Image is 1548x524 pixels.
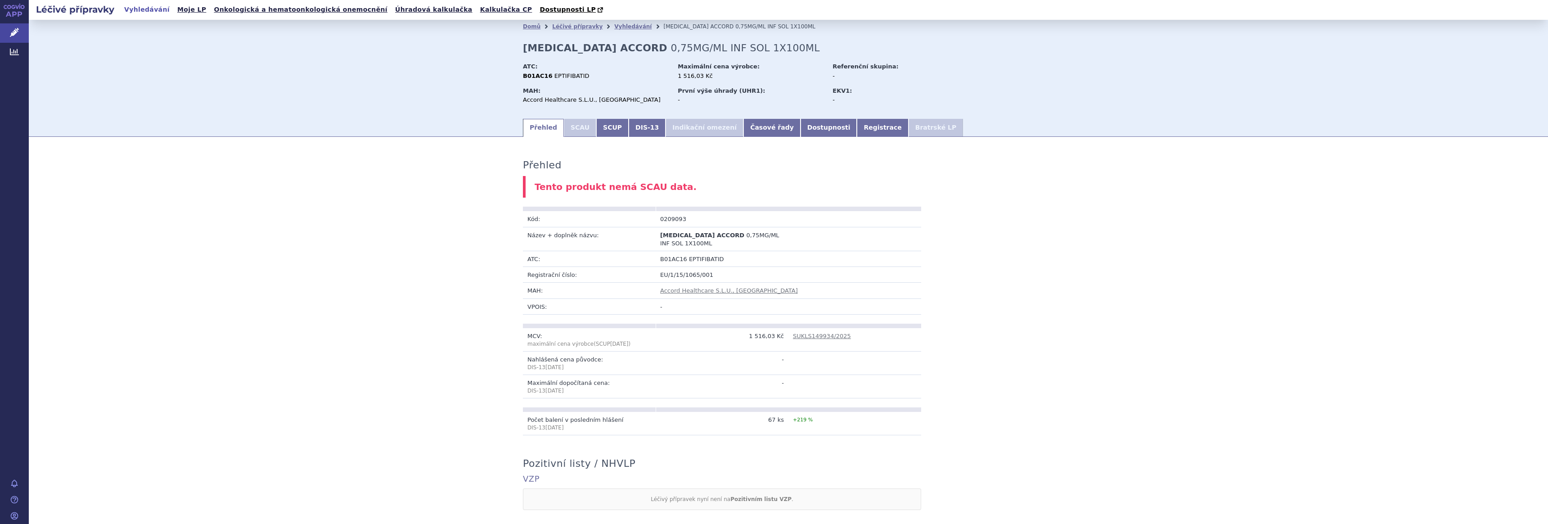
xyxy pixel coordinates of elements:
h3: Pozitivní listy / NHVLP [523,458,635,470]
span: 0,75MG/ML INF SOL 1X100ML [671,42,820,54]
a: Léčivé přípravky [552,23,603,30]
a: Vyhledávání [614,23,652,30]
div: Accord Healthcare S.L.U., [GEOGRAPHIC_DATA] [523,96,669,104]
a: Onkologická a hematoonkologická onemocnění [211,4,390,16]
span: 0,75MG/ML INF SOL 1X100ML [735,23,815,30]
td: Počet balení v posledním hlášení [523,412,656,435]
span: [MEDICAL_DATA] ACCORD [663,23,733,30]
span: 0,75MG/ML INF SOL 1X100ML [660,232,779,247]
strong: EKV1: [832,87,852,94]
a: Moje LP [175,4,209,16]
a: Dostupnosti [801,119,857,137]
div: - [832,96,934,104]
div: 1 516,03 Kč [678,72,824,80]
td: MCV: [523,328,656,352]
span: [DATE] [545,364,564,370]
div: - [678,96,824,104]
p: DIS-13 [527,387,651,395]
td: - [656,375,788,398]
span: EPTIFIBATID [689,256,724,262]
span: Dostupnosti LP [540,6,596,13]
a: Accord Healthcare S.L.U., [GEOGRAPHIC_DATA] [660,287,798,294]
a: SUKLS149934/2025 [793,333,851,339]
strong: Pozitivním listu VZP [730,496,792,502]
td: 67 ks [656,412,788,435]
td: VPOIS: [523,298,656,314]
span: (SCUP ) [594,341,630,347]
a: Přehled [523,119,564,137]
td: - [656,351,788,375]
strong: První výše úhrady (UHR1): [678,87,765,94]
td: Maximální dopočítaná cena: [523,375,656,398]
h3: Přehled [523,159,562,171]
td: - [656,298,921,314]
h2: Léčivé přípravky [29,3,121,16]
div: - [832,72,934,80]
a: Registrace [857,119,908,137]
span: [DATE] [545,388,564,394]
span: [DATE] [545,425,564,431]
td: MAH: [523,283,656,298]
td: ATC: [523,251,656,267]
strong: MAH: [523,87,540,94]
strong: Maximální cena výrobce: [678,63,760,70]
strong: ATC: [523,63,538,70]
a: Časové řady [743,119,801,137]
td: 0209093 [656,211,788,227]
a: Domů [523,23,540,30]
td: 1 516,03 Kč [656,328,788,352]
div: Tento produkt nemá SCAU data. [523,176,1054,198]
a: Dostupnosti LP [537,4,607,16]
a: SCUP [596,119,629,137]
p: DIS-13 [527,424,651,432]
strong: B01AC16 [523,72,553,79]
h4: VZP [523,474,1054,484]
div: Léčivý přípravek nyní není na . [523,488,921,510]
td: EU/1/15/1065/001 [656,267,921,283]
span: B01AC16 [660,256,687,262]
strong: [MEDICAL_DATA] ACCORD [523,42,667,54]
td: Nahlášená cena původce: [523,351,656,375]
td: Registrační číslo: [523,267,656,283]
p: DIS-13 [527,364,651,371]
a: DIS-13 [629,119,666,137]
span: [MEDICAL_DATA] ACCORD [660,232,744,239]
span: EPTIFIBATID [554,72,589,79]
td: Kód: [523,211,656,227]
strong: Referenční skupina: [832,63,898,70]
td: Název + doplněk názvu: [523,227,656,251]
span: +219 % [793,417,813,423]
a: Úhradová kalkulačka [392,4,475,16]
span: maximální cena výrobce [527,341,630,347]
a: Kalkulačka CP [477,4,535,16]
span: [DATE] [610,341,629,347]
a: Vyhledávání [121,4,172,16]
